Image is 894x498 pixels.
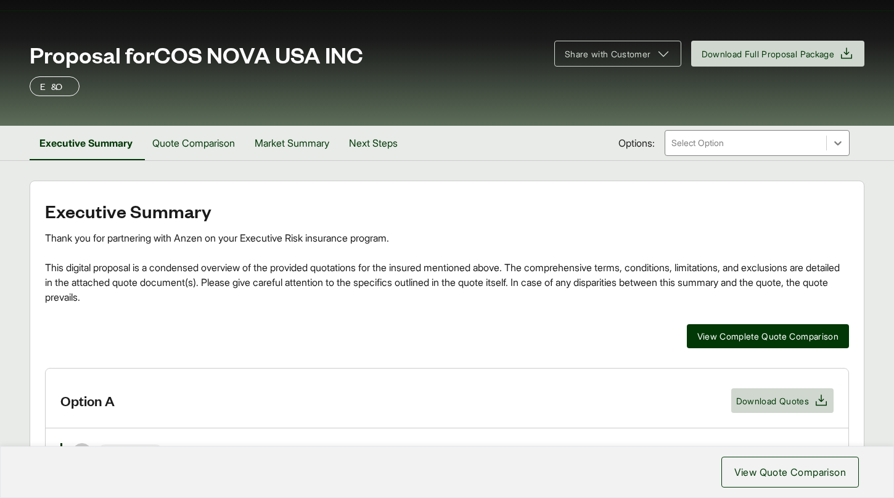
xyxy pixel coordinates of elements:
[697,330,839,343] span: View Complete Quote Comparison
[687,324,850,348] button: View Complete Quote Comparison
[30,126,142,160] button: Executive Summary
[721,457,859,488] button: View Quote Comparison
[736,394,809,407] span: Download Quotes
[339,126,408,160] button: Next Steps
[45,201,849,221] h2: Executive Summary
[45,231,849,304] div: Thank you for partnering with Anzen on your Executive Risk insurance program. This digital propos...
[618,136,655,150] span: Options:
[702,47,835,60] span: Download Full Proposal Package
[731,388,834,413] button: Download Quotes
[40,79,69,94] p: E&O
[97,444,164,462] span: E&O - Surplus
[554,41,681,67] button: Share with Customer
[691,41,865,67] button: Download Full Proposal Package
[30,42,363,67] span: Proposal for COS NOVA USA INC
[142,126,245,160] button: Quote Comparison
[565,47,651,60] span: Share with Customer
[60,391,115,410] h3: Option A
[734,465,846,480] span: View Quote Comparison
[245,126,339,160] button: Market Summary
